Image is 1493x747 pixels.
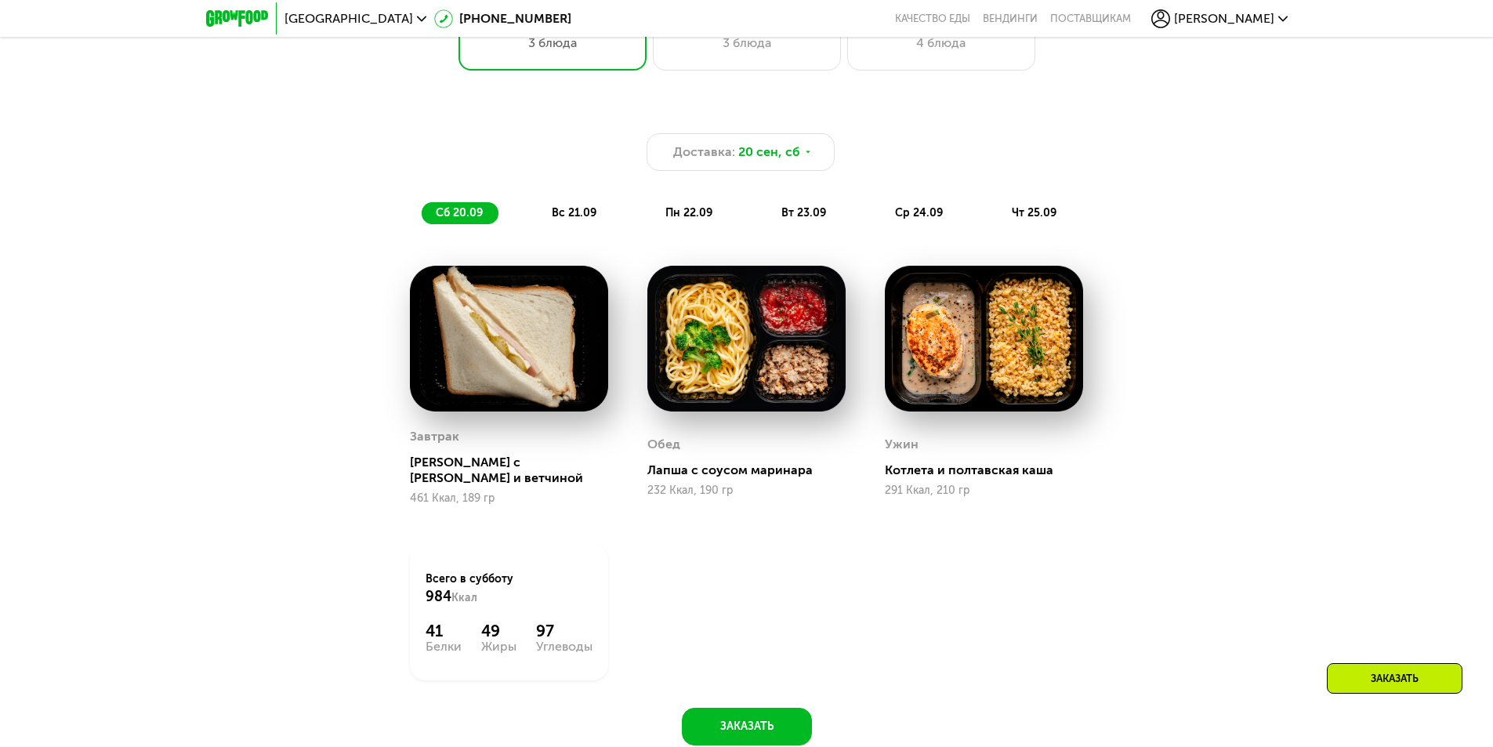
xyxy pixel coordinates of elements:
[781,206,826,219] span: вт 23.09
[434,9,571,28] a: [PHONE_NUMBER]
[410,425,459,448] div: Завтрак
[410,455,621,486] div: [PERSON_NAME] с [PERSON_NAME] и ветчиной
[669,34,824,53] div: 3 блюда
[647,462,858,478] div: Лапша с соусом маринара
[1327,663,1462,694] div: Заказать
[1012,206,1056,219] span: чт 25.09
[885,462,1096,478] div: Котлета и полтавская каша
[536,622,592,640] div: 97
[475,34,630,53] div: 3 блюда
[983,13,1038,25] a: Вендинги
[481,640,516,653] div: Жиры
[864,34,1019,53] div: 4 блюда
[885,433,919,456] div: Ужин
[284,13,413,25] span: [GEOGRAPHIC_DATA]
[481,622,516,640] div: 49
[665,206,712,219] span: пн 22.09
[738,143,800,161] span: 20 сен, сб
[895,13,970,25] a: Качество еды
[552,206,596,219] span: вс 21.09
[1174,13,1274,25] span: [PERSON_NAME]
[885,484,1083,497] div: 291 Ккал, 210 гр
[647,484,846,497] div: 232 Ккал, 190 гр
[436,206,483,219] span: сб 20.09
[647,433,680,456] div: Обед
[682,708,812,745] button: Заказать
[426,588,451,605] span: 984
[426,622,462,640] div: 41
[426,571,592,606] div: Всего в субботу
[895,206,943,219] span: ср 24.09
[673,143,735,161] span: Доставка:
[410,492,608,505] div: 461 Ккал, 189 гр
[1050,13,1131,25] div: поставщикам
[426,640,462,653] div: Белки
[536,640,592,653] div: Углеводы
[451,591,477,604] span: Ккал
